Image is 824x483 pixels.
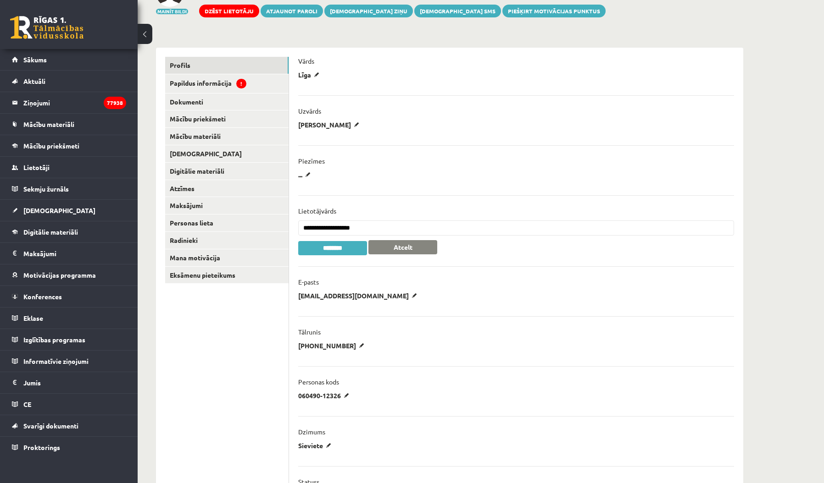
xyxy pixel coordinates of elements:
span: Lietotāji [23,163,50,171]
a: [DEMOGRAPHIC_DATA] ziņu [324,5,413,17]
a: Svarīgi dokumenti [12,415,126,436]
a: Piešķirt motivācijas punktus [502,5,606,17]
a: Mācību priekšmeti [165,110,289,127]
a: [DEMOGRAPHIC_DATA] [165,145,289,162]
a: Mācību materiāli [165,128,289,145]
a: Sākums [12,49,126,70]
span: Informatīvie ziņojumi [23,357,89,365]
span: [DEMOGRAPHIC_DATA] [23,206,95,214]
a: [DEMOGRAPHIC_DATA] [12,200,126,221]
legend: Maksājumi [23,243,126,264]
p: [EMAIL_ADDRESS][DOMAIN_NAME] [298,291,420,300]
p: [PHONE_NUMBER] [298,341,367,350]
span: CE [23,400,31,408]
a: Personas lieta [165,214,289,231]
a: Ziņojumi77938 [12,92,126,113]
p: Piezīmes [298,157,325,165]
a: Dokumenti [165,93,289,110]
a: Maksājumi [165,197,289,214]
span: Digitālie materiāli [23,228,78,236]
a: Radinieki [165,232,289,249]
a: CE [12,394,126,415]
p: Lietotājvārds [298,207,336,215]
a: Atjaunot paroli [261,5,323,17]
a: Izglītības programas [12,329,126,350]
span: Konferences [23,292,62,301]
span: Jumis [23,379,41,387]
p: E-pasts [298,278,319,286]
legend: Ziņojumi [23,92,126,113]
p: Vārds [298,57,314,65]
a: Atzīmes [165,180,289,197]
span: Sekmju žurnāls [23,185,69,193]
a: Digitālie materiāli [12,221,126,242]
a: Motivācijas programma [12,264,126,285]
a: Konferences [12,286,126,307]
a: Dzēst lietotāju [199,5,259,17]
span: Sākums [23,55,47,64]
i: 77938 [104,97,126,109]
span: Svarīgi dokumenti [23,422,78,430]
span: Motivācijas programma [23,271,96,279]
a: Papildus informācija! [165,74,289,93]
a: Maksājumi [12,243,126,264]
span: Izglītības programas [23,335,85,344]
p: Līga [298,71,323,79]
a: Proktorings [12,437,126,458]
span: Eklase [23,314,43,322]
a: Informatīvie ziņojumi [12,351,126,372]
p: ... [298,170,314,179]
p: Personas kods [298,378,339,386]
span: Mācību materiāli [23,120,74,128]
a: [DEMOGRAPHIC_DATA] SMS [414,5,501,17]
a: Aktuāli [12,71,126,92]
a: Mācību materiāli [12,114,126,135]
a: Eksāmenu pieteikums [165,267,289,284]
a: Mācību priekšmeti [12,135,126,156]
a: Digitālie materiāli [165,163,289,180]
p: Dzimums [298,428,325,436]
p: Uzvārds [298,107,321,115]
span: Aktuāli [23,77,45,85]
p: Sieviete [298,441,334,450]
a: Mana motivācija [165,249,289,266]
span: Mācību priekšmeti [23,142,79,150]
a: Jumis [12,372,126,393]
p: 060490-12326 [298,391,352,400]
p: [PERSON_NAME] [298,121,362,129]
a: Eklase [12,307,126,329]
a: Sekmju žurnāls [12,178,126,199]
a: Rīgas 1. Tālmācības vidusskola [10,16,84,39]
a: Lietotāji [12,157,126,178]
span: ! [236,79,246,88]
p: Tālrunis [298,328,321,336]
button: Mainīt bildi [156,9,188,14]
a: Profils [165,57,289,74]
span: Proktorings [23,443,60,451]
button: Atcelt [368,240,437,254]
